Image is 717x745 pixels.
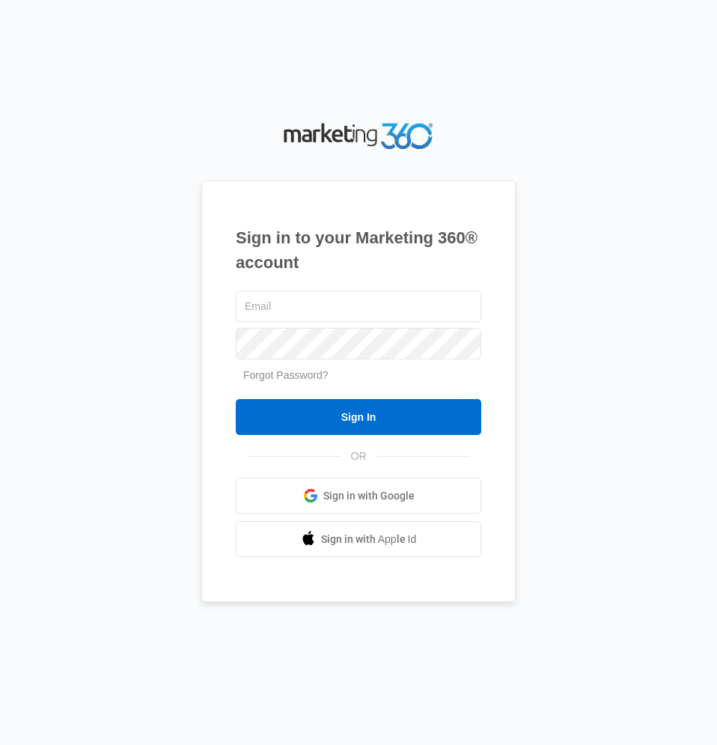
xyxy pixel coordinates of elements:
[341,448,377,464] span: OR
[323,488,415,504] span: Sign in with Google
[236,225,481,275] h1: Sign in to your Marketing 360® account
[236,291,481,322] input: Email
[236,478,481,514] a: Sign in with Google
[236,399,481,435] input: Sign In
[321,532,417,547] span: Sign in with Apple Id
[236,521,481,557] a: Sign in with Apple Id
[243,369,329,381] a: Forgot Password?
